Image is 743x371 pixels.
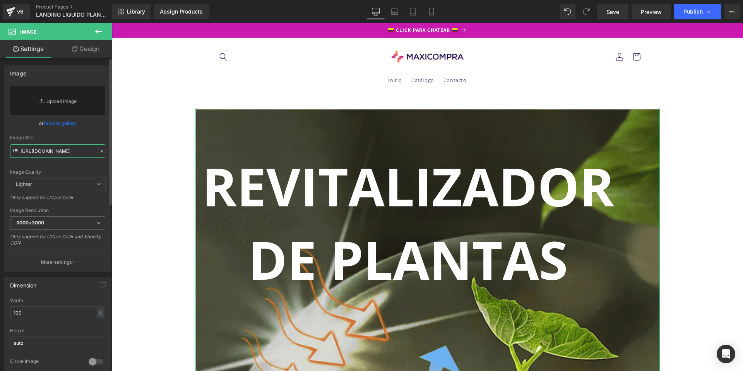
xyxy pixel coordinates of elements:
[717,345,735,363] div: Open Intercom Messenger
[36,4,123,10] a: Product Pages
[641,8,662,16] span: Preview
[579,4,594,19] button: Redo
[724,4,740,19] button: More
[58,40,114,58] a: Design
[10,234,105,251] div: Only support for UCare CDN and Shopify CDN
[366,4,385,19] a: Desktop
[385,4,404,19] a: Laptop
[10,358,81,366] div: Circle Image
[15,7,25,17] div: v6
[404,4,422,19] a: Tablet
[422,4,441,19] a: Mobile
[10,66,26,77] div: Image
[10,306,105,319] input: auto
[272,49,295,65] a: Inicio
[10,328,105,333] div: Height
[10,135,105,140] div: Image Src
[295,49,327,65] a: Catálogo
[300,53,322,60] span: Catálogo
[277,25,354,42] img: Maxicompra Store
[10,169,105,175] div: Image Quality
[10,195,105,206] div: Only support for UCare CDN
[276,53,290,60] span: Inicio
[10,337,105,349] input: auto
[103,4,529,10] p: 🇨🇴 CLICK PARA CHATEAR 🇨🇴
[16,181,32,187] b: Lighter
[5,253,111,271] button: More settings
[10,119,105,127] div: or
[97,308,104,318] div: %
[41,259,72,266] p: More settings
[10,278,37,289] div: Dimension
[36,12,108,18] span: LANDING LIQUIDO PLANTAS
[560,4,575,19] button: Undo
[632,4,671,19] a: Preview
[127,8,145,15] span: Library
[10,298,105,303] div: Width
[44,116,77,130] a: Browse gallery
[10,144,105,158] input: Link
[3,4,30,19] a: v6
[103,25,120,42] summary: Búsqueda
[332,53,355,60] span: Contacto
[160,9,203,15] div: Assign Products
[674,4,721,19] button: Publish
[606,8,619,16] span: Save
[16,220,44,226] b: 3000x3000
[112,4,151,19] a: New Library
[683,9,703,15] span: Publish
[20,29,37,35] span: Image
[10,208,105,213] div: Image Resolution
[327,49,360,65] a: Contacto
